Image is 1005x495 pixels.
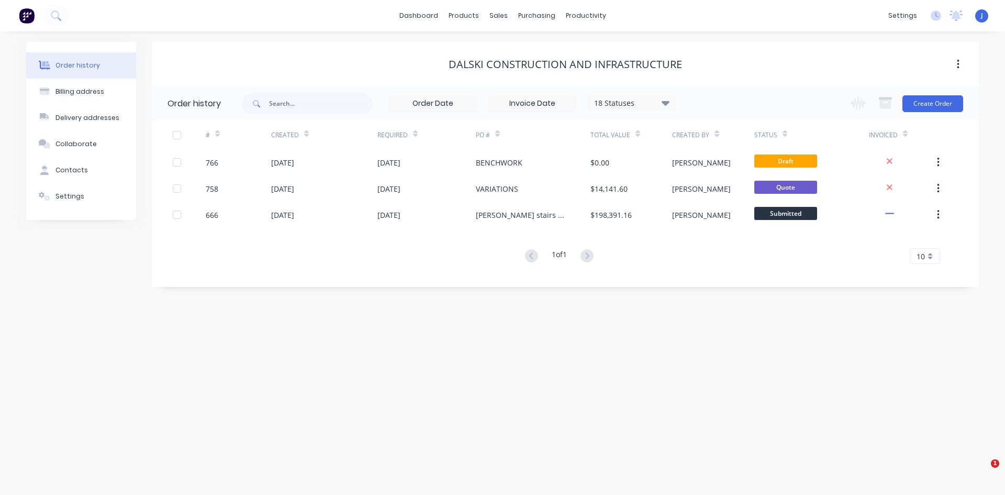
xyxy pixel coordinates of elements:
div: Invoiced [869,130,898,140]
img: Factory [19,8,35,24]
div: productivity [561,8,611,24]
button: Create Order [902,95,963,112]
input: Search... [269,93,373,114]
div: [PERSON_NAME] stairs & steel [476,210,569,221]
div: 18 Statuses [588,97,676,109]
button: Contacts [26,157,136,183]
div: Total Value [590,120,672,149]
div: Required [377,120,476,149]
div: DALSKI CONSTRUCTION AND INFRASTRUCTURE [449,58,682,71]
button: Order history [26,52,136,79]
button: Collaborate [26,131,136,157]
div: PO # [476,130,490,140]
button: Settings [26,183,136,210]
div: [PERSON_NAME] [672,157,731,168]
div: Created By [672,130,709,140]
div: [DATE] [377,210,400,221]
div: purchasing [513,8,561,24]
button: Delivery addresses [26,105,136,131]
div: Created By [672,120,754,149]
span: J [981,11,983,20]
div: Delivery addresses [55,113,119,123]
span: 1 [991,459,999,468]
div: $198,391.16 [590,210,632,221]
div: # [206,130,210,140]
div: Created [271,130,299,140]
div: Contacts [55,166,88,175]
span: 10 [917,251,925,262]
div: [DATE] [271,183,294,194]
div: BENCHWORK [476,157,522,168]
div: Settings [55,192,84,201]
button: Billing address [26,79,136,105]
div: sales [484,8,513,24]
div: Required [377,130,408,140]
a: dashboard [394,8,443,24]
div: Order history [167,97,221,110]
div: Order history [55,61,100,70]
div: Collaborate [55,139,97,149]
div: Billing address [55,87,104,96]
input: Invoice Date [488,96,576,112]
div: [PERSON_NAME] [672,183,731,194]
span: Draft [754,155,817,168]
div: Invoiced [869,120,934,149]
div: [DATE] [377,157,400,168]
div: 766 [206,157,218,168]
div: Status [754,120,869,149]
iframe: Intercom live chat [969,459,995,485]
div: [DATE] [377,183,400,194]
div: # [206,120,271,149]
div: settings [883,8,922,24]
div: $0.00 [590,157,609,168]
div: products [443,8,484,24]
div: 758 [206,183,218,194]
div: [DATE] [271,157,294,168]
div: Status [754,130,777,140]
div: 666 [206,210,218,221]
span: Quote [754,181,817,194]
div: Total Value [590,130,630,140]
div: 1 of 1 [552,249,567,264]
div: [DATE] [271,210,294,221]
div: Created [271,120,377,149]
div: [PERSON_NAME] [672,210,731,221]
div: $14,141.60 [590,183,628,194]
span: Submitted [754,207,817,220]
input: Order Date [389,96,477,112]
div: PO # [476,120,590,149]
div: VARIATIONS [476,183,518,194]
